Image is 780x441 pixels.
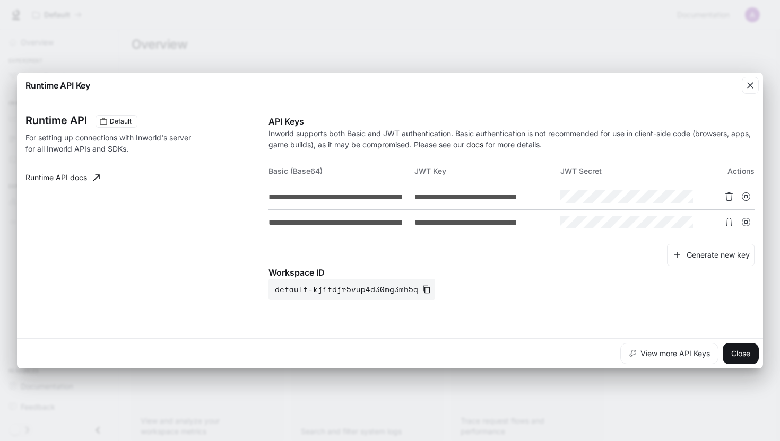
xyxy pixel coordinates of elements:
[268,158,414,184] th: Basic (Base64)
[268,115,755,128] p: API Keys
[721,214,738,231] button: Delete API key
[25,79,90,92] p: Runtime API Key
[466,140,483,149] a: docs
[268,266,755,279] p: Workspace ID
[723,343,759,364] button: Close
[96,115,137,128] div: These keys will apply to your current workspace only
[268,279,435,300] button: default-kjifdjr5vup4d30mg3mh5q
[414,158,560,184] th: JWT Key
[706,158,755,184] th: Actions
[25,115,87,126] h3: Runtime API
[560,158,706,184] th: JWT Secret
[106,117,136,126] span: Default
[268,128,755,150] p: Inworld supports both Basic and JWT authentication. Basic authentication is not recommended for u...
[620,343,718,364] button: View more API Keys
[738,214,755,231] button: Suspend API key
[721,188,738,205] button: Delete API key
[667,244,755,267] button: Generate new key
[25,132,201,154] p: For setting up connections with Inworld's server for all Inworld APIs and SDKs.
[738,188,755,205] button: Suspend API key
[21,167,104,188] a: Runtime API docs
